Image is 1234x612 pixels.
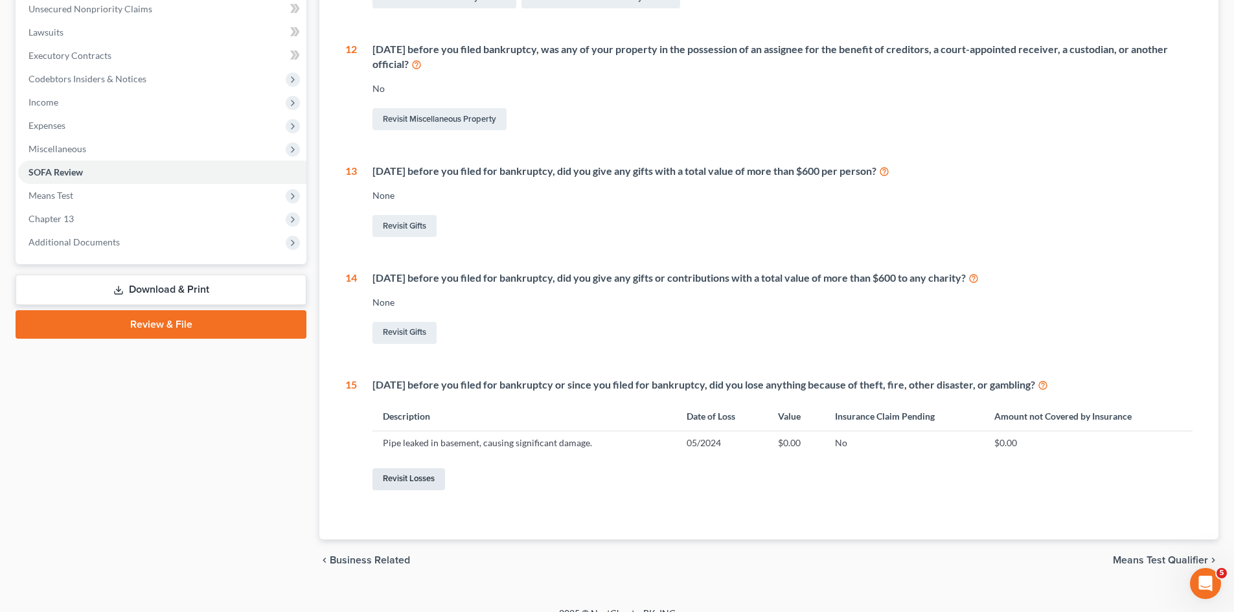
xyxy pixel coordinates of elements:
[18,21,306,44] a: Lawsuits
[16,310,306,339] a: Review & File
[29,213,74,224] span: Chapter 13
[330,555,410,565] span: Business Related
[319,555,410,565] button: chevron_left Business Related
[345,42,357,133] div: 12
[372,189,1193,202] div: None
[372,215,437,237] a: Revisit Gifts
[372,378,1193,392] div: [DATE] before you filed for bankruptcy or since you filed for bankruptcy, did you lose anything b...
[676,403,768,431] th: Date of Loss
[372,468,445,490] a: Revisit Losses
[319,555,330,565] i: chevron_left
[372,431,676,455] td: Pipe leaked in basement, causing significant damage.
[29,3,152,14] span: Unsecured Nonpriority Claims
[18,44,306,67] a: Executory Contracts
[372,164,1193,179] div: [DATE] before you filed for bankruptcy, did you give any gifts with a total value of more than $6...
[29,50,111,61] span: Executory Contracts
[29,120,65,131] span: Expenses
[18,161,306,184] a: SOFA Review
[1190,568,1221,599] iframe: Intercom live chat
[16,275,306,305] a: Download & Print
[1113,555,1208,565] span: Means Test Qualifier
[29,190,73,201] span: Means Test
[29,73,146,84] span: Codebtors Insiders & Notices
[825,431,983,455] td: No
[345,164,357,240] div: 13
[29,27,63,38] span: Lawsuits
[372,108,507,130] a: Revisit Miscellaneous Property
[676,431,768,455] td: 05/2024
[984,403,1193,431] th: Amount not Covered by Insurance
[372,322,437,344] a: Revisit Gifts
[984,431,1193,455] td: $0.00
[1113,555,1218,565] button: Means Test Qualifier chevron_right
[1208,555,1218,565] i: chevron_right
[768,431,825,455] td: $0.00
[372,296,1193,309] div: None
[29,166,83,177] span: SOFA Review
[29,96,58,108] span: Income
[29,143,86,154] span: Miscellaneous
[345,378,357,493] div: 15
[825,403,983,431] th: Insurance Claim Pending
[372,82,1193,95] div: No
[1217,568,1227,578] span: 5
[372,42,1193,72] div: [DATE] before you filed bankruptcy, was any of your property in the possession of an assignee for...
[29,236,120,247] span: Additional Documents
[372,403,676,431] th: Description
[372,271,1193,286] div: [DATE] before you filed for bankruptcy, did you give any gifts or contributions with a total valu...
[768,403,825,431] th: Value
[345,271,357,346] div: 14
